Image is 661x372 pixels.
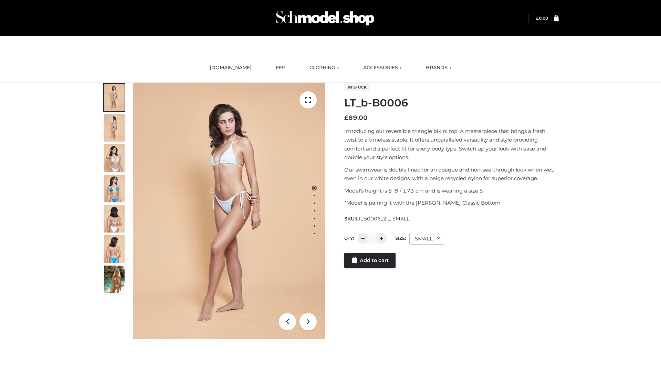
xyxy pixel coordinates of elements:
span: £ [536,15,539,21]
a: CLOTHING [304,60,344,75]
a: [DOMAIN_NAME] [204,60,257,75]
bdi: 0.00 [536,15,548,21]
label: QTY: [344,236,354,241]
img: ArielClassicBikiniTop_CloudNine_AzureSky_OW114ECO_3-scaled.jpg [104,144,125,172]
p: Introducing our reversible triangle bikini top. A masterpiece that brings a fresh twist to a time... [344,127,559,162]
span: LT_B0006_2-_-SMALL [356,216,409,222]
img: ArielClassicBikiniTop_CloudNine_AzureSky_OW114ECO_2-scaled.jpg [104,114,125,142]
span: SKU: [344,215,410,223]
p: Model’s height is 5 ‘8 / 173 cm and is wearing a size S. [344,186,559,195]
a: Add to cart [344,253,396,268]
bdi: 89.00 [344,114,368,122]
img: ArielClassicBikiniTop_CloudNine_AzureSky_OW114ECO_1-scaled.jpg [104,84,125,111]
a: FFP [271,60,291,75]
span: £ [344,114,348,122]
span: In stock [344,83,370,91]
p: *Model is pairing it with the [PERSON_NAME] Classic Bottom [344,198,559,207]
h1: LT_b-B0006 [344,97,559,109]
img: ArielClassicBikiniTop_CloudNine_AzureSky_OW114ECO_7-scaled.jpg [104,205,125,232]
img: ArielClassicBikiniTop_CloudNine_AzureSky_OW114ECO_4-scaled.jpg [104,175,125,202]
img: ArielClassicBikiniTop_CloudNine_AzureSky_OW114ECO_8-scaled.jpg [104,235,125,263]
img: Schmodel Admin 964 [273,4,377,32]
img: Arieltop_CloudNine_AzureSky2.jpg [104,266,125,293]
label: Size: [395,236,406,241]
a: BRANDS [421,60,457,75]
a: ACCESSORIES [358,60,407,75]
p: Our swimwear is double lined for an opaque and non-see-through look when wet, even in our white d... [344,165,559,183]
a: £0.00 [536,15,548,21]
img: ArielClassicBikiniTop_CloudNine_AzureSky_OW114ECO_1 [133,83,325,339]
div: SMALL [409,233,445,245]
